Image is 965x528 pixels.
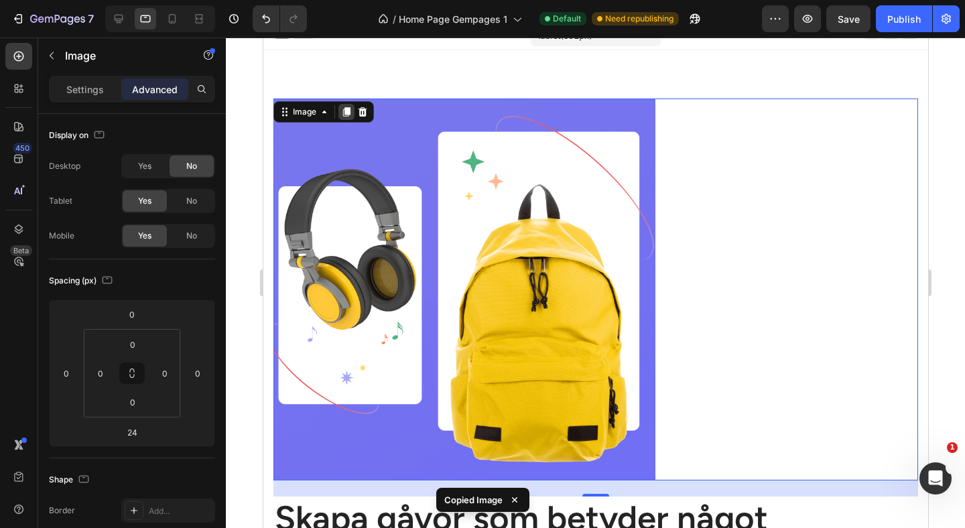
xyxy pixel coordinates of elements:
span: No [186,195,197,207]
h2: Skapa gåvor som betyder något [10,459,655,503]
div: Undo/Redo [253,5,307,32]
input: 0px [119,392,146,412]
span: Need republishing [605,13,673,25]
iframe: Intercom live chat [919,462,952,494]
input: 24 [119,422,145,442]
iframe: Design area [263,38,928,528]
button: 7 [5,5,100,32]
div: Tablet [49,195,72,207]
p: Advanced [132,82,178,96]
div: Beta [10,245,32,256]
div: Spacing (px) [49,272,115,290]
span: 1 [947,442,958,453]
div: Desktop [49,160,80,172]
input: 0px [119,334,146,354]
p: Image [65,48,179,64]
input: 0 [119,304,145,324]
button: Save [826,5,871,32]
input: 0px [155,363,175,383]
span: Default [553,13,581,25]
span: Save [838,13,860,25]
div: Shape [49,471,92,489]
input: 0px [90,363,111,383]
div: Border [49,505,75,517]
span: Yes [138,195,151,207]
div: Display on [49,127,107,145]
input: 0 [188,363,208,383]
span: No [186,230,197,242]
button: Publish [876,5,932,32]
span: Yes [138,160,151,172]
span: No [186,160,197,172]
span: / [393,12,396,26]
div: Add... [149,505,212,517]
p: 7 [88,11,94,27]
div: Publish [887,12,921,26]
input: 0 [56,363,76,383]
span: Yes [138,230,151,242]
span: Home Page Gempages 1 [399,12,507,26]
div: Mobile [49,230,74,242]
div: 450 [13,143,32,153]
p: Settings [66,82,104,96]
p: Copied Image [444,493,503,507]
